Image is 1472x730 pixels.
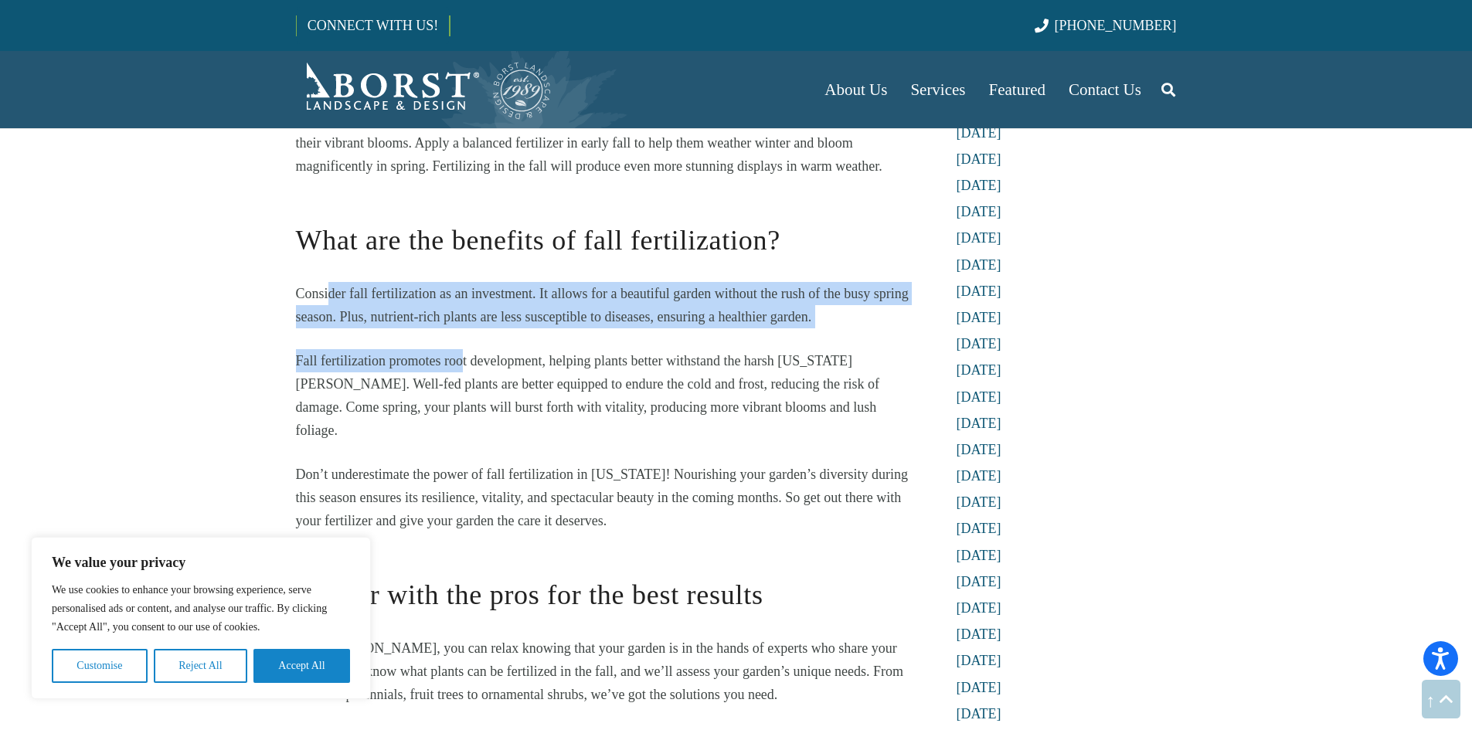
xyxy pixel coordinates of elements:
[296,286,909,324] span: Consider fall fertilization as an investment. It allows for a beautiful garden without the rush o...
[813,51,899,128] a: About Us
[824,80,887,99] span: About Us
[1057,51,1153,128] a: Contact Us
[957,336,1001,351] a: [DATE]
[957,389,1001,405] a: [DATE]
[154,649,247,683] button: Reject All
[957,284,1001,299] a: [DATE]
[52,581,350,637] p: We use cookies to enhance your browsing experience, serve personalised ads or content, and analys...
[957,125,1001,141] a: [DATE]
[957,204,1001,219] a: [DATE]
[957,442,1001,457] a: [DATE]
[957,680,1001,695] a: [DATE]
[1035,18,1176,33] a: [PHONE_NUMBER]
[957,548,1001,563] a: [DATE]
[910,80,965,99] span: Services
[957,626,1001,642] a: [DATE]
[957,230,1001,246] a: [DATE]
[296,225,780,256] span: What are the benefits of fall fertilization?
[296,467,909,528] span: Don’t underestimate the power of fall fertilization in [US_STATE]! Nourishing your garden’s diver...
[957,574,1001,589] a: [DATE]
[296,112,896,174] span: Flowers deserve some love, too! [US_STATE]’s love for roses is undeniable, and hydrangeas are kno...
[957,178,1001,193] a: [DATE]
[296,640,904,702] span: With [PERSON_NAME], you can relax knowing that your garden is in the hands of experts who share y...
[1153,70,1184,109] a: Search
[1069,80,1141,99] span: Contact Us
[957,257,1001,273] a: [DATE]
[1422,680,1460,718] a: Back to top
[253,649,350,683] button: Accept All
[957,706,1001,722] a: [DATE]
[296,59,552,121] a: Borst-Logo
[296,353,880,438] span: Fall fertilization promotes root development, helping plants better withstand the harsh [US_STATE...
[52,553,350,572] p: We value your privacy
[296,579,763,610] span: Partner with the pros for the best results
[957,151,1001,167] a: [DATE]
[977,51,1057,128] a: Featured
[957,362,1001,378] a: [DATE]
[31,537,371,699] div: We value your privacy
[52,649,148,683] button: Customise
[957,416,1001,431] a: [DATE]
[989,80,1045,99] span: Featured
[957,600,1001,616] a: [DATE]
[957,494,1001,510] a: [DATE]
[957,653,1001,668] a: [DATE]
[899,51,977,128] a: Services
[957,310,1001,325] a: [DATE]
[1055,18,1177,33] span: [PHONE_NUMBER]
[297,7,449,44] a: CONNECT WITH US!
[957,521,1001,536] a: [DATE]
[957,468,1001,484] a: [DATE]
